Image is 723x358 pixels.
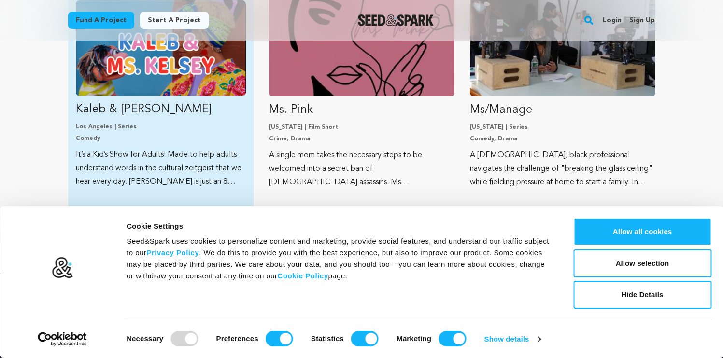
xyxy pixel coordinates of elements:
button: Hide Details [573,281,711,309]
a: Cookie Policy [278,272,328,280]
p: Comedy, Drama [470,135,655,143]
p: Los Angeles | Series [76,123,246,131]
a: Show details [484,332,540,346]
p: Kaleb & [PERSON_NAME] [76,102,246,117]
p: A [DEMOGRAPHIC_DATA], black professional navigates the challenge of "breaking the glass ceiling" ... [470,149,655,189]
a: Usercentrics Cookiebot - opens in a new window [20,332,105,346]
img: Seed&Spark Logo Dark Mode [358,14,434,26]
strong: Necessary [127,334,163,343]
strong: Statistics [311,334,344,343]
p: Ms/Manage [470,102,655,118]
a: Fund Kaleb &amp; Ms. Kelsey [76,0,246,189]
button: Allow selection [573,249,711,277]
p: [US_STATE] | Series [470,124,655,131]
p: [US_STATE] | Film Short [269,124,454,131]
div: Cookie Settings [127,220,552,232]
a: Privacy Policy [146,248,199,257]
p: A single mom takes the necessary steps to be welcomed into a secret ban of [DEMOGRAPHIC_DATA] ass... [269,149,454,189]
a: Fund a project [68,12,134,29]
strong: Preferences [216,334,258,343]
p: Crime, Drama [269,135,454,143]
legend: Consent Selection [126,327,127,328]
strong: Marketing [397,334,431,343]
a: Seed&Spark Homepage [358,14,434,26]
a: Sign up [629,13,655,28]
a: Login [603,13,622,28]
a: Start a project [140,12,209,29]
p: Comedy [76,135,246,142]
div: Seed&Spark uses cookies to personalize content and marketing, provide social features, and unders... [127,235,552,282]
button: Allow all cookies [573,218,711,246]
p: It’s a Kid’s Show for Adults! Made to help adults understand words in the cultural zeitgeist that... [76,148,246,189]
p: Ms. Pink [269,102,454,118]
img: logo [52,257,73,279]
